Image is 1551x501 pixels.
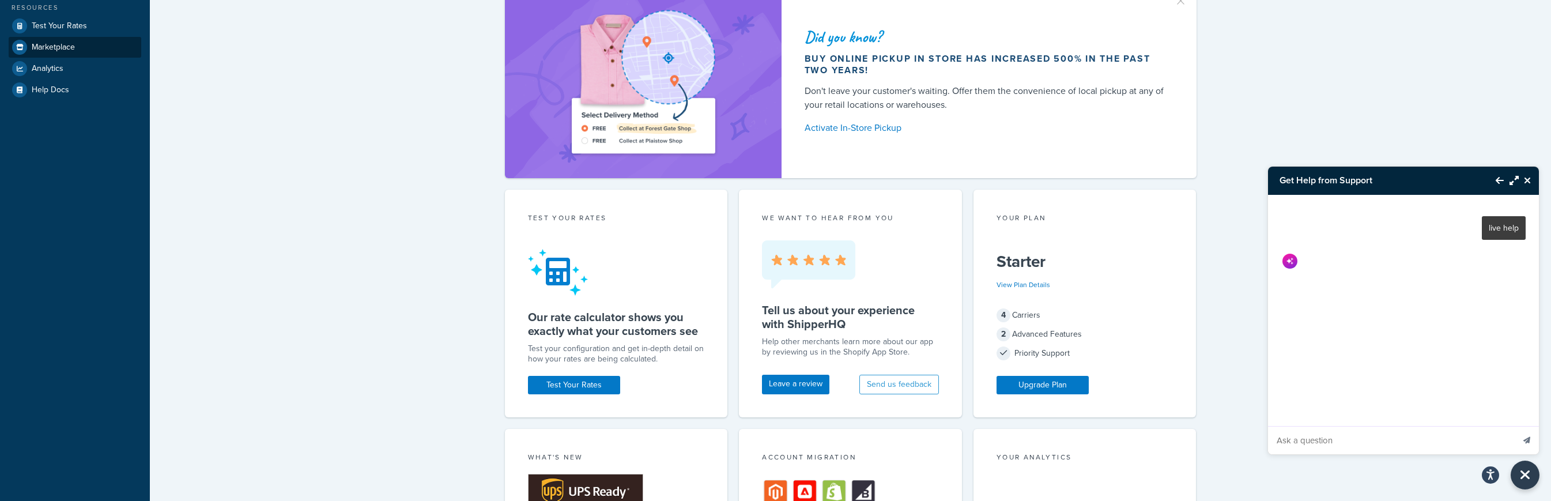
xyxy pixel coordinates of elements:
div: Test your rates [528,213,705,226]
div: Account Migration [762,452,939,465]
button: Send us feedback [859,375,939,394]
span: Help Docs [32,85,69,95]
span: 4 [997,308,1010,322]
button: Maximize Resource Center [1504,167,1519,194]
span: 2 [997,327,1010,341]
a: Leave a review [762,375,829,394]
button: Close Resource Center [1519,174,1539,187]
input: Ask a question [1268,427,1514,454]
a: Analytics [9,58,141,79]
h5: Our rate calculator shows you exactly what your customers see [528,310,705,338]
button: Close Resource Center [1511,461,1539,489]
img: Bot Avatar [1282,254,1297,269]
a: Activate In-Store Pickup [805,120,1169,136]
h5: Tell us about your experience with ShipperHQ [762,303,939,331]
div: Resources [9,3,141,13]
div: Priority Support [997,345,1173,361]
div: Buy online pickup in store has increased 500% in the past two years! [805,53,1169,76]
button: Back to Resource Center [1484,167,1504,194]
button: Send message [1515,426,1539,454]
div: Carriers [997,307,1173,323]
span: Marketplace [32,43,75,52]
span: Analytics [32,64,63,74]
img: ad-shirt-map-b0359fc47e01cab431d101c4b569394f6a03f54285957d908178d52f29eb9668.png [539,4,748,161]
a: Marketplace [9,37,141,58]
a: Test Your Rates [528,376,620,394]
a: Test Your Rates [9,16,141,36]
div: Your Plan [997,213,1173,226]
a: Help Docs [9,80,141,100]
div: Test your configuration and get in-depth detail on how your rates are being calculated. [528,344,705,364]
div: Did you know? [805,29,1169,45]
h3: Get Help from Support [1268,167,1484,194]
div: Advanced Features [997,326,1173,342]
p: Help other merchants learn more about our app by reviewing us in the Shopify App Store. [762,337,939,357]
span: Test Your Rates [32,21,87,31]
a: Upgrade Plan [997,376,1089,394]
div: Don't leave your customer's waiting. Offer them the convenience of local pickup at any of your re... [805,84,1169,112]
a: View Plan Details [997,280,1050,290]
h5: Starter [997,253,1173,271]
div: What's New [528,452,705,465]
div: Your Analytics [997,452,1173,465]
p: live help [1489,221,1519,235]
p: we want to hear from you [762,213,939,223]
